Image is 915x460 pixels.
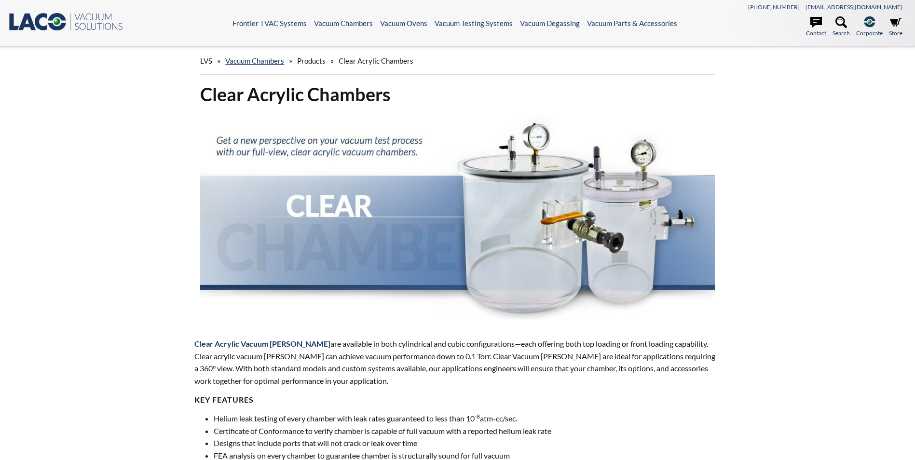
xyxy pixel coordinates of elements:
[225,56,284,65] a: Vacuum Chambers
[200,114,714,320] img: Clear Chambers header
[520,19,580,27] a: Vacuum Degassing
[200,82,714,106] h1: Clear Acrylic Chambers
[806,16,826,38] a: Contact
[314,19,373,27] a: Vacuum Chambers
[380,19,427,27] a: Vacuum Ovens
[435,19,513,27] a: Vacuum Testing Systems
[232,19,307,27] a: Frontier TVAC Systems
[194,395,720,405] h4: KEY FEATURES
[889,16,902,38] a: Store
[200,47,714,75] div: » » »
[214,437,720,449] li: Designs that include ports that will not crack or leak over time
[748,3,800,11] a: [PHONE_NUMBER]
[475,413,480,420] sup: -8
[806,3,902,11] a: [EMAIL_ADDRESS][DOMAIN_NAME]
[587,19,677,27] a: Vacuum Parts & Accessories
[214,412,720,425] li: Helium leak testing of every chamber with leak rates guaranteed to less than 10 atm-cc/sec.
[339,56,413,65] span: Clear Acrylic Chambers
[214,425,720,437] li: Certificate of Conformance to verify chamber is capable of full vacuum with a reported helium lea...
[200,56,212,65] span: LVS
[856,28,883,38] span: Corporate
[833,16,850,38] a: Search
[194,338,720,387] p: are available in both cylindrical and cubic configurations—each offering both top loading or fron...
[194,339,330,348] span: Clear Acrylic Vacuum [PERSON_NAME]
[297,56,326,65] span: Products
